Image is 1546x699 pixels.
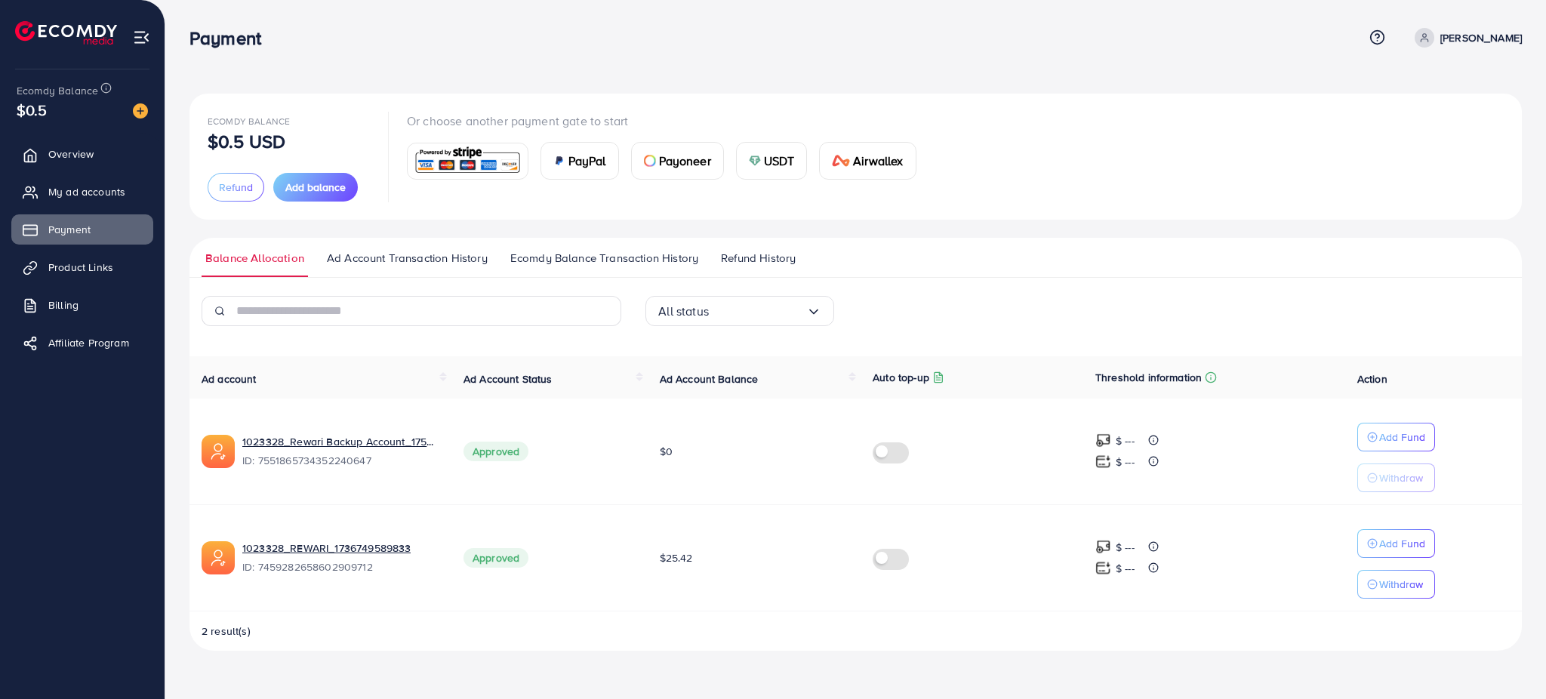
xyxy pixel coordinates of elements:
span: Balance Allocation [205,250,304,266]
a: cardUSDT [736,142,808,180]
span: ID: 7459282658602909712 [242,559,439,574]
button: Withdraw [1357,463,1435,492]
p: Auto top-up [873,368,929,386]
span: Action [1357,371,1387,386]
iframe: Chat [1482,631,1535,688]
span: ID: 7551865734352240647 [242,453,439,468]
a: [PERSON_NAME] [1409,28,1522,48]
a: 1023328_Rewari Backup Account_1758306297983 [242,434,439,449]
a: cardPayoneer [631,142,724,180]
a: card [407,143,528,180]
span: Ecomdy Balance Transaction History [510,250,698,266]
input: Search for option [709,300,806,323]
span: Overview [48,146,94,162]
span: Ad Account Balance [660,371,759,386]
a: cardAirwallex [819,142,916,180]
span: $25.42 [660,550,693,565]
img: menu [133,29,150,46]
p: Withdraw [1379,469,1423,487]
p: $ --- [1116,453,1135,471]
img: top-up amount [1095,539,1111,555]
h3: Payment [189,27,273,49]
div: <span class='underline'>1023328_Rewari Backup Account_1758306297983</span></br>7551865734352240647 [242,434,439,469]
img: card [644,155,656,167]
span: Affiliate Program [48,335,129,350]
span: Refund History [721,250,796,266]
a: Payment [11,214,153,245]
a: Overview [11,139,153,169]
span: Approved [463,442,528,461]
span: Ecomdy Balance [17,83,98,98]
button: Add balance [273,173,358,202]
span: Payoneer [659,152,711,170]
button: Withdraw [1357,570,1435,599]
span: Add balance [285,180,346,195]
span: Ad Account Status [463,371,553,386]
img: card [412,145,523,177]
img: card [832,155,850,167]
span: Ad Account Transaction History [327,250,488,266]
span: Billing [48,297,79,313]
span: Payment [48,222,91,237]
img: ic-ads-acc.e4c84228.svg [202,435,235,468]
span: My ad accounts [48,184,125,199]
span: USDT [764,152,795,170]
span: Refund [219,180,253,195]
p: $ --- [1116,538,1135,556]
img: ic-ads-acc.e4c84228.svg [202,541,235,574]
p: Threshold information [1095,368,1202,386]
img: card [749,155,761,167]
p: Withdraw [1379,575,1423,593]
p: [PERSON_NAME] [1440,29,1522,47]
img: logo [15,21,117,45]
img: top-up amount [1095,560,1111,576]
span: PayPal [568,152,606,170]
span: $0 [660,444,673,459]
a: Product Links [11,252,153,282]
span: Airwallex [853,152,903,170]
span: Approved [463,548,528,568]
span: Ad account [202,371,257,386]
button: Add Fund [1357,423,1435,451]
span: 2 result(s) [202,624,251,639]
p: Or choose another payment gate to start [407,112,929,130]
img: image [133,103,148,119]
button: Refund [208,173,264,202]
div: Search for option [645,296,834,326]
a: Affiliate Program [11,328,153,358]
span: Ecomdy Balance [208,115,290,128]
span: Product Links [48,260,113,275]
p: $ --- [1116,432,1135,450]
img: top-up amount [1095,433,1111,448]
img: top-up amount [1095,454,1111,470]
span: $0.5 [17,99,48,121]
div: <span class='underline'>1023328_REWARI_1736749589833</span></br>7459282658602909712 [242,540,439,575]
p: $0.5 USD [208,132,285,150]
button: Add Fund [1357,529,1435,558]
a: cardPayPal [540,142,619,180]
span: All status [658,300,709,323]
p: Add Fund [1379,428,1425,446]
a: My ad accounts [11,177,153,207]
img: card [553,155,565,167]
p: $ --- [1116,559,1135,577]
a: 1023328_REWARI_1736749589833 [242,540,411,556]
p: Add Fund [1379,534,1425,553]
a: Billing [11,290,153,320]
